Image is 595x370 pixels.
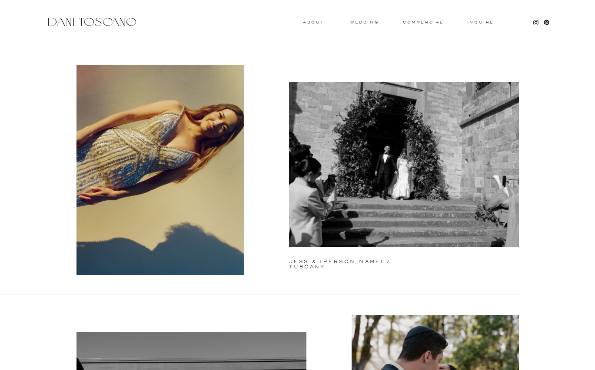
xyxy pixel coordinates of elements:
[289,259,425,263] a: jess & [PERSON_NAME] / tuscany
[303,20,322,23] a: About
[403,20,443,24] a: commercial
[467,20,495,25] a: Inquire
[350,20,379,23] a: wedding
